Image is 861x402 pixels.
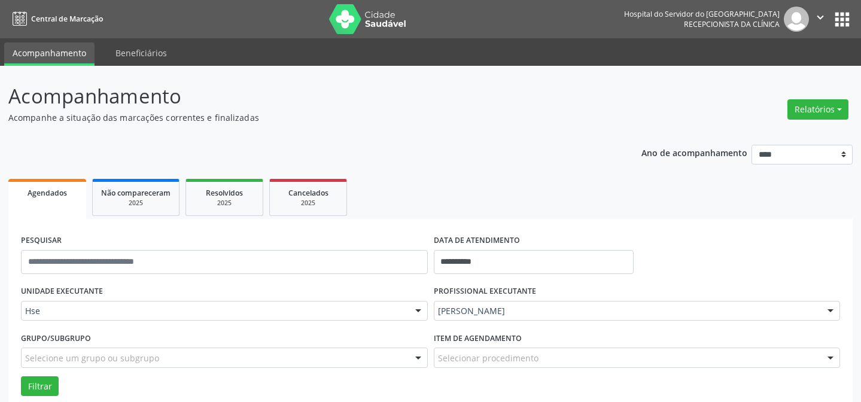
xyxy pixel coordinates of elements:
label: Item de agendamento [434,329,522,348]
div: 2025 [194,199,254,208]
label: PROFISSIONAL EXECUTANTE [434,282,536,301]
span: Central de Marcação [31,14,103,24]
img: img [784,7,809,32]
span: Hse [25,305,403,317]
button:  [809,7,832,32]
div: 2025 [278,199,338,208]
a: Beneficiários [107,42,175,63]
span: Agendados [28,188,67,198]
a: Central de Marcação [8,9,103,29]
label: DATA DE ATENDIMENTO [434,232,520,250]
span: Selecionar procedimento [438,352,538,364]
label: Grupo/Subgrupo [21,329,91,348]
label: PESQUISAR [21,232,62,250]
button: apps [832,9,853,30]
label: UNIDADE EXECUTANTE [21,282,103,301]
span: Recepcionista da clínica [684,19,780,29]
div: Hospital do Servidor do [GEOGRAPHIC_DATA] [624,9,780,19]
p: Ano de acompanhamento [641,145,747,160]
span: Cancelados [288,188,328,198]
div: 2025 [101,199,171,208]
span: Resolvidos [206,188,243,198]
span: Não compareceram [101,188,171,198]
a: Acompanhamento [4,42,95,66]
p: Acompanhamento [8,81,600,111]
button: Filtrar [21,376,59,397]
span: Selecione um grupo ou subgrupo [25,352,159,364]
i:  [814,11,827,24]
p: Acompanhe a situação das marcações correntes e finalizadas [8,111,600,124]
span: [PERSON_NAME] [438,305,816,317]
button: Relatórios [787,99,848,120]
